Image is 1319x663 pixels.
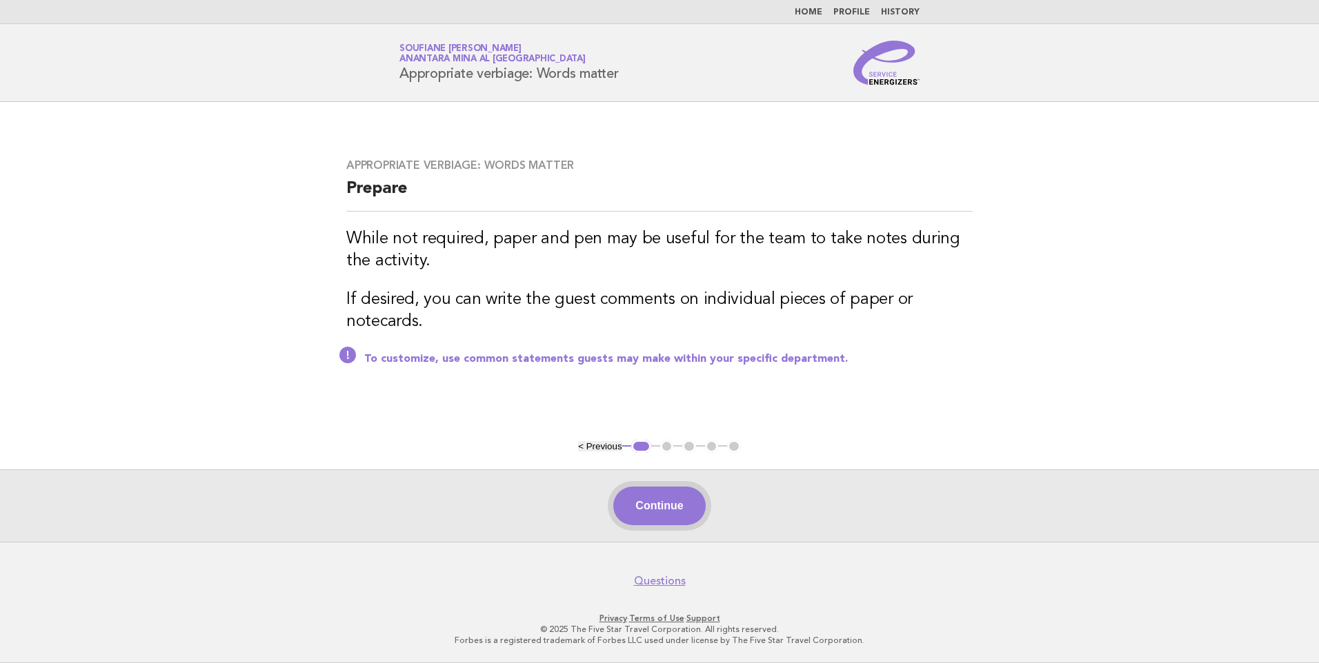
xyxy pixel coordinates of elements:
button: < Previous [578,441,622,451]
a: Soufiane [PERSON_NAME]Anantara Mina al [GEOGRAPHIC_DATA] [399,44,586,63]
h1: Appropriate verbiage: Words matter [399,45,619,81]
h2: Prepare [346,178,973,212]
span: Anantara Mina al [GEOGRAPHIC_DATA] [399,55,586,64]
h3: Appropriate verbiage: Words matter [346,159,973,172]
a: Home [795,8,822,17]
p: · · [237,613,1082,624]
a: Profile [833,8,870,17]
a: Privacy [599,613,627,623]
button: Continue [613,487,705,525]
h3: While not required, paper and pen may be useful for the team to take notes during the activity. [346,228,973,272]
p: Forbes is a registered trademark of Forbes LLC used under license by The Five Star Travel Corpora... [237,635,1082,646]
a: History [881,8,920,17]
a: Terms of Use [629,613,684,623]
h3: If desired, you can write the guest comments on individual pieces of paper or notecards. [346,289,973,333]
a: Questions [634,574,686,588]
img: Service Energizers [853,41,920,85]
a: Support [686,613,720,623]
button: 1 [631,440,651,453]
p: © 2025 The Five Star Travel Corporation. All rights reserved. [237,624,1082,635]
p: To customize, use common statements guests may make within your specific department. [364,352,973,366]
